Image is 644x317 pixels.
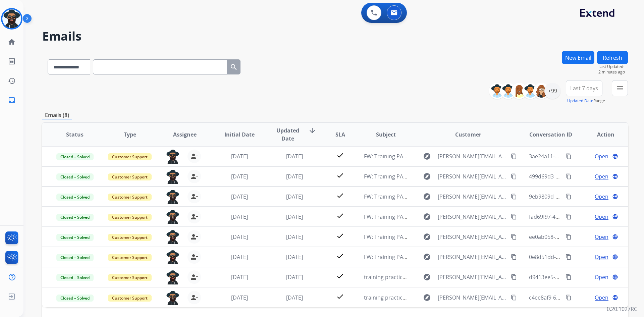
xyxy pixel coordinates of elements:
mat-icon: check [336,151,344,159]
span: Closed – Solved [56,295,94,302]
span: d9413ee5-a0f4-4fe6-9a0c-dc84c794a301 [529,273,629,281]
span: [DATE] [286,233,303,241]
span: [PERSON_NAME][EMAIL_ADDRESS][DOMAIN_NAME] [438,233,507,241]
span: Closed – Solved [56,153,94,160]
mat-icon: check [336,232,344,240]
span: Closed – Solved [56,194,94,201]
mat-icon: explore [423,233,431,241]
span: FW: Training PA2: Do Not Assign ([PERSON_NAME]) [364,233,491,241]
span: Customer Support [108,234,152,241]
mat-icon: explore [423,273,431,281]
span: 499d69d3-6fc5-418d-966a-27e33a8b5b70 [529,173,632,180]
span: 9eb9809d-e348-446b-b272-eaade8ec244e [529,193,634,200]
span: FW: Training PA2: Do Not Assign ([PERSON_NAME]) [364,173,491,180]
mat-icon: search [230,63,238,71]
span: [PERSON_NAME][EMAIL_ADDRESS][DOMAIN_NAME] [438,152,507,160]
img: agent-avatar [166,291,179,305]
mat-icon: language [612,173,618,179]
span: Customer Support [108,295,152,302]
span: Closed – Solved [56,214,94,221]
span: [PERSON_NAME][EMAIL_ADDRESS][DOMAIN_NAME] [438,213,507,221]
span: Open [595,253,608,261]
mat-icon: check [336,272,344,280]
span: training practice ! new email [364,294,435,301]
mat-icon: content_copy [511,214,517,220]
span: [DATE] [231,294,248,301]
span: FW: Training PA3: Do Not Assign ([PERSON_NAME]) [364,213,491,220]
mat-icon: language [612,153,618,159]
span: 0e8d51dd-6b20-43d3-b1b7-046d3ed357e1 [529,253,635,261]
span: Assignee [173,130,197,139]
mat-icon: content_copy [511,274,517,280]
span: Closed – Solved [56,234,94,241]
mat-icon: person_remove [190,193,198,201]
span: Updated Date [273,126,303,143]
span: Customer Support [108,153,152,160]
mat-icon: language [612,274,618,280]
span: Customer Support [108,214,152,221]
mat-icon: explore [423,172,431,180]
span: Open [595,213,608,221]
span: [DATE] [231,173,248,180]
span: [PERSON_NAME][EMAIL_ADDRESS][DOMAIN_NAME] [438,253,507,261]
mat-icon: content_copy [511,295,517,301]
span: [DATE] [286,153,303,160]
span: [PERSON_NAME][EMAIL_ADDRESS][PERSON_NAME][DOMAIN_NAME] [438,294,507,302]
mat-icon: content_copy [566,274,572,280]
span: Last 7 days [570,87,598,90]
span: Subject [376,130,396,139]
mat-icon: content_copy [511,234,517,240]
mat-icon: list_alt [8,57,16,65]
mat-icon: person_remove [190,294,198,302]
span: Type [124,130,136,139]
span: [DATE] [286,253,303,261]
span: [DATE] [231,233,248,241]
mat-icon: check [336,252,344,260]
span: [DATE] [286,173,303,180]
mat-icon: language [612,295,618,301]
span: [DATE] [231,213,248,220]
span: [PERSON_NAME][EMAIL_ADDRESS][DOMAIN_NAME] [438,193,507,201]
button: Updated Date [567,98,593,104]
span: [PERSON_NAME][EMAIL_ADDRESS][DOMAIN_NAME] [438,172,507,180]
p: 0.20.1027RC [607,305,637,313]
mat-icon: explore [423,152,431,160]
span: Initial Date [224,130,255,139]
mat-icon: content_copy [566,254,572,260]
span: 2 minutes ago [598,69,628,75]
mat-icon: inbox [8,96,16,104]
span: [DATE] [231,153,248,160]
span: [DATE] [286,273,303,281]
mat-icon: content_copy [511,173,517,179]
mat-icon: menu [616,84,624,92]
mat-icon: content_copy [511,254,517,260]
button: Refresh [597,51,628,64]
mat-icon: explore [423,294,431,302]
img: agent-avatar [166,190,179,204]
span: 3ae24a11-be3f-42f7-8c8a-283796202726 [529,153,630,160]
mat-icon: check [336,192,344,200]
img: agent-avatar [166,150,179,164]
img: avatar [2,9,21,28]
span: Customer Support [108,274,152,281]
mat-icon: content_copy [566,214,572,220]
img: agent-avatar [166,270,179,284]
th: Action [573,123,628,146]
span: FW: Training PA4: Do Not Assign ([PERSON_NAME]) [364,153,491,160]
span: Customer [455,130,481,139]
mat-icon: person_remove [190,233,198,241]
img: agent-avatar [166,250,179,264]
mat-icon: person_remove [190,213,198,221]
h2: Emails [42,30,628,43]
button: Last 7 days [566,80,602,96]
mat-icon: language [612,194,618,200]
span: c4ee8af9-6fa6-4b40-a4d1-2a1925db1cda [529,294,631,301]
mat-icon: check [336,293,344,301]
span: Open [595,294,608,302]
mat-icon: explore [423,193,431,201]
mat-icon: content_copy [566,194,572,200]
mat-icon: content_copy [566,295,572,301]
div: +99 [544,83,560,99]
span: [DATE] [231,193,248,200]
button: New Email [562,51,594,64]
